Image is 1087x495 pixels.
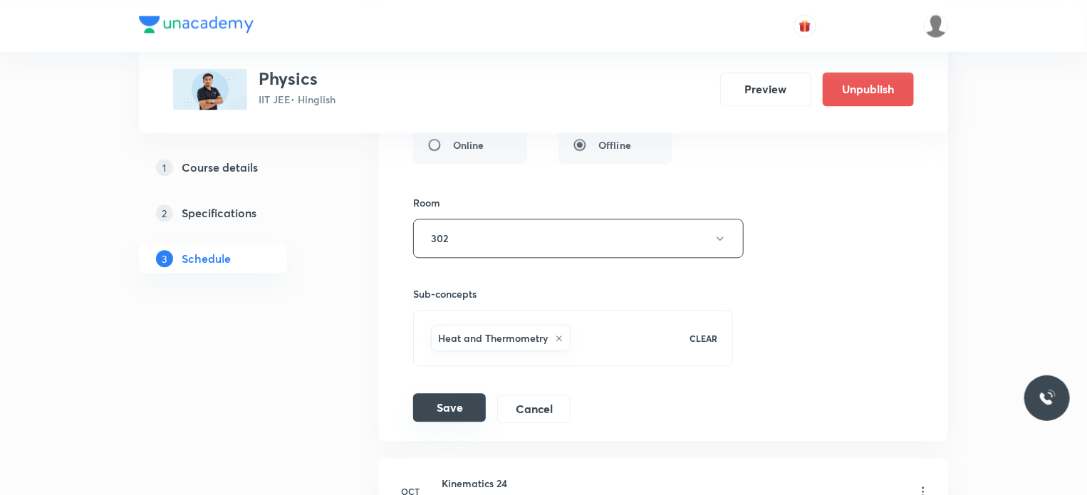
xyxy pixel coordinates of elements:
a: 1Course details [139,153,333,182]
button: Save [413,393,486,422]
img: FBB55851-1BAB-4511-A1D5-587703AF5E73_plus.png [173,68,247,110]
h6: Room [413,195,440,210]
h5: Course details [182,159,258,176]
button: 302 [413,219,744,258]
h6: Sub-concepts [413,286,733,301]
h3: Physics [259,68,336,89]
button: Preview [720,72,811,106]
p: IIT JEE • Hinglish [259,92,336,107]
button: avatar [794,14,816,37]
p: 3 [156,250,173,267]
p: 1 [156,159,173,176]
a: 2Specifications [139,199,333,227]
p: CLEAR [690,332,718,345]
h5: Specifications [182,204,256,222]
button: Unpublish [823,72,914,106]
img: Company Logo [139,16,254,33]
a: Company Logo [139,16,254,36]
img: ttu [1039,390,1056,407]
img: Dhirendra singh [924,14,948,38]
button: Cancel [497,395,571,423]
h6: Heat and Thermometry [438,330,548,345]
img: avatar [799,19,811,32]
p: 2 [156,204,173,222]
h6: Kinematics 24 [442,476,600,491]
h5: Schedule [182,250,231,267]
